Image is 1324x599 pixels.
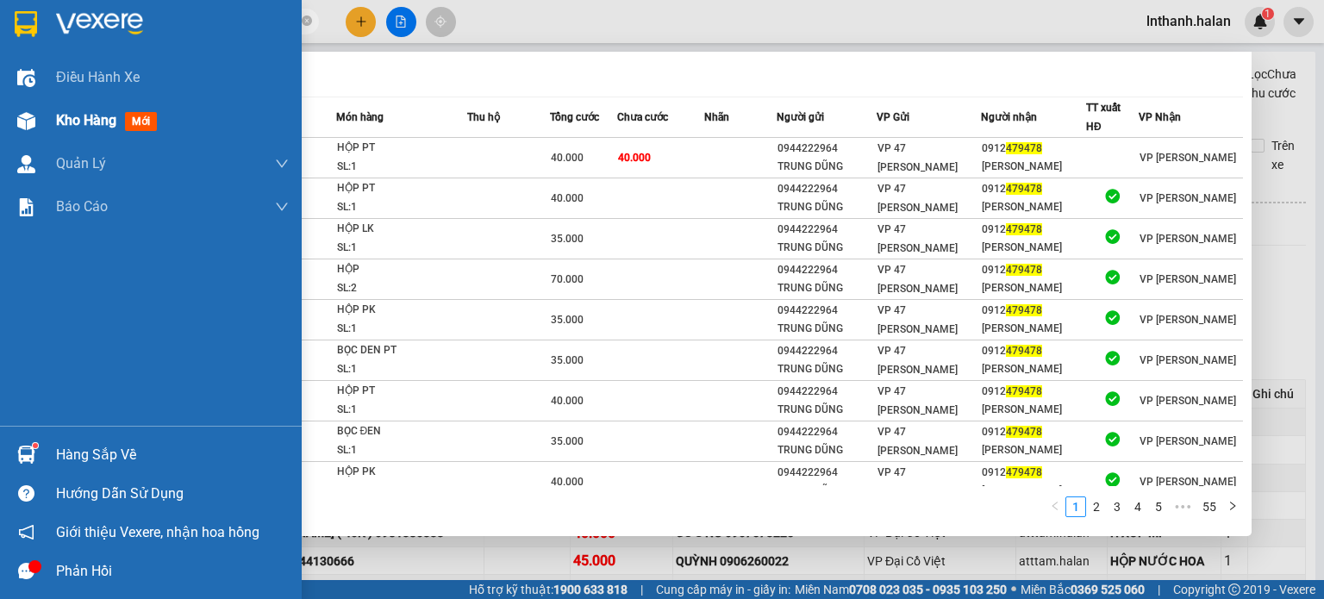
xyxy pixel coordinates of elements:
[777,111,824,123] span: Người gửi
[877,111,909,123] span: VP Gửi
[1066,497,1085,516] a: 1
[1140,476,1236,488] span: VP [PERSON_NAME]
[56,112,116,128] span: Kho hàng
[1140,152,1236,164] span: VP [PERSON_NAME]
[778,360,876,378] div: TRUNG DŨNG
[551,192,584,204] span: 40.000
[778,441,876,459] div: TRUNG DŨNG
[618,152,651,164] span: 40.000
[551,314,584,326] span: 35.000
[877,264,958,295] span: VP 47 [PERSON_NAME]
[337,360,466,379] div: SL: 1
[275,200,289,214] span: down
[337,179,466,198] div: HỘP PT
[1045,496,1065,517] li: Previous Page
[302,16,312,26] span: close-circle
[877,183,958,214] span: VP 47 [PERSON_NAME]
[877,385,958,416] span: VP 47 [PERSON_NAME]
[778,239,876,257] div: TRUNG DŨNG
[778,320,876,338] div: TRUNG DŨNG
[981,111,1037,123] span: Người nhận
[1148,496,1169,517] li: 5
[877,345,958,376] span: VP 47 [PERSON_NAME]
[56,66,140,88] span: Điều hành xe
[56,153,106,174] span: Quản Lý
[617,111,668,123] span: Chưa cước
[877,223,958,254] span: VP 47 [PERSON_NAME]
[778,261,876,279] div: 0944222964
[275,157,289,171] span: down
[1149,497,1168,516] a: 5
[1140,233,1236,245] span: VP [PERSON_NAME]
[551,233,584,245] span: 35.000
[337,341,466,360] div: BỌC DEN PT
[1169,496,1196,517] li: Next 5 Pages
[337,382,466,401] div: HỘP PT
[1196,496,1222,517] li: 55
[1222,496,1243,517] li: Next Page
[778,302,876,320] div: 0944222964
[778,482,876,500] div: TRUNG DŨNG
[877,142,958,173] span: VP 47 [PERSON_NAME]
[982,423,1085,441] div: 0912
[1169,496,1196,517] span: •••
[1006,426,1042,438] span: 479478
[337,260,466,279] div: HỘP
[17,69,35,87] img: warehouse-icon
[1006,223,1042,235] span: 479478
[551,273,584,285] span: 70.000
[1227,501,1238,511] span: right
[778,279,876,297] div: TRUNG DŨNG
[1222,496,1243,517] button: right
[982,401,1085,419] div: [PERSON_NAME]
[1140,354,1236,366] span: VP [PERSON_NAME]
[982,239,1085,257] div: [PERSON_NAME]
[778,423,876,441] div: 0944222964
[982,221,1085,239] div: 0912
[982,383,1085,401] div: 0912
[551,152,584,164] span: 40.000
[551,435,584,447] span: 35.000
[982,464,1085,482] div: 0912
[1128,497,1147,516] a: 4
[337,320,466,339] div: SL: 1
[56,481,289,507] div: Hướng dẫn sử dụng
[337,463,466,482] div: HỘP PK
[982,302,1085,320] div: 0912
[1050,501,1060,511] span: left
[778,140,876,158] div: 0944222964
[982,198,1085,216] div: [PERSON_NAME]
[778,383,876,401] div: 0944222964
[18,524,34,540] span: notification
[337,279,466,298] div: SL: 2
[704,111,729,123] span: Nhãn
[1140,435,1236,447] span: VP [PERSON_NAME]
[125,112,157,131] span: mới
[56,558,289,584] div: Phản hồi
[982,279,1085,297] div: [PERSON_NAME]
[18,563,34,579] span: message
[778,221,876,239] div: 0944222964
[778,198,876,216] div: TRUNG DŨNG
[877,466,958,497] span: VP 47 [PERSON_NAME]
[337,220,466,239] div: HỘP LK
[18,485,34,502] span: question-circle
[982,158,1085,176] div: [PERSON_NAME]
[1087,497,1106,516] a: 2
[302,14,312,30] span: close-circle
[337,401,466,420] div: SL: 1
[1006,385,1042,397] span: 479478
[982,180,1085,198] div: 0912
[778,180,876,198] div: 0944222964
[551,395,584,407] span: 40.000
[1140,395,1236,407] span: VP [PERSON_NAME]
[1127,496,1148,517] li: 4
[337,422,466,441] div: BỌC ĐEN
[778,401,876,419] div: TRUNG DŨNG
[1140,273,1236,285] span: VP [PERSON_NAME]
[982,261,1085,279] div: 0912
[17,112,35,130] img: warehouse-icon
[982,482,1085,500] div: [PERSON_NAME]
[56,196,108,217] span: Báo cáo
[1006,466,1042,478] span: 479478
